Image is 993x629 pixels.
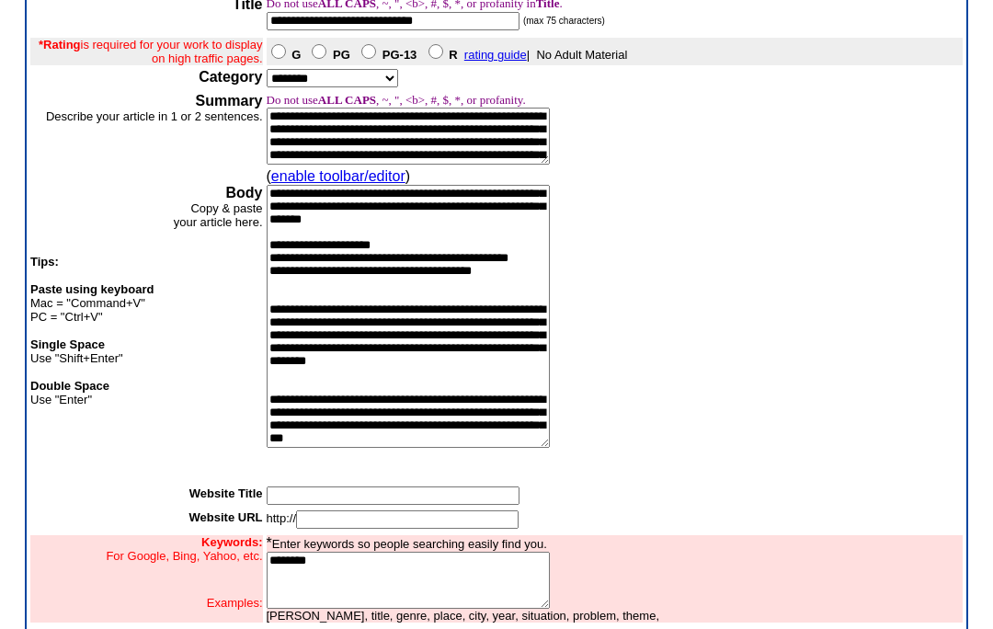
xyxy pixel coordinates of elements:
[30,379,109,393] b: Double Space
[189,486,263,500] b: Website Title
[189,510,263,524] b: Website URL
[199,69,262,85] b: Category
[30,282,154,296] b: Paste using keyboard
[106,549,262,563] font: For Google, Bing, Yahoo, etc.
[318,93,376,107] b: ALL CAPS
[196,93,263,109] b: Summary
[333,48,350,62] b: PG
[39,38,81,51] b: *Rating
[267,93,526,107] font: Do not use , ~, ", <b>, #, $, *, or profanity.
[267,511,519,525] font: http://
[226,185,263,200] b: Body
[291,48,301,62] b: G
[449,48,457,62] b: R
[30,337,123,406] font: Use "Shift+Enter" Use "Enter"
[30,255,59,269] b: Tips:
[267,168,964,483] td: ( )
[201,535,262,549] font: Keywords:
[30,255,263,420] p: Mac = "Command+V" PC = "Ctrl+V"
[267,537,660,623] font: Enter keywords so people searching easily find you. [PERSON_NAME], title, genre, place, city, yea...
[382,48,417,62] b: PG-13
[207,596,263,610] font: Examples:
[46,109,263,123] font: Describe your article in 1 or 2 sentences.
[30,201,263,420] font: Copy & paste your article here.
[39,38,262,65] font: is required for your work to display on high traffic pages.
[267,48,628,62] font: | No Adult Material
[30,337,105,351] b: Single Space
[271,168,405,184] a: enable toolbar/editor
[523,16,605,26] font: (max 75 characters)
[464,48,527,62] a: rating guide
